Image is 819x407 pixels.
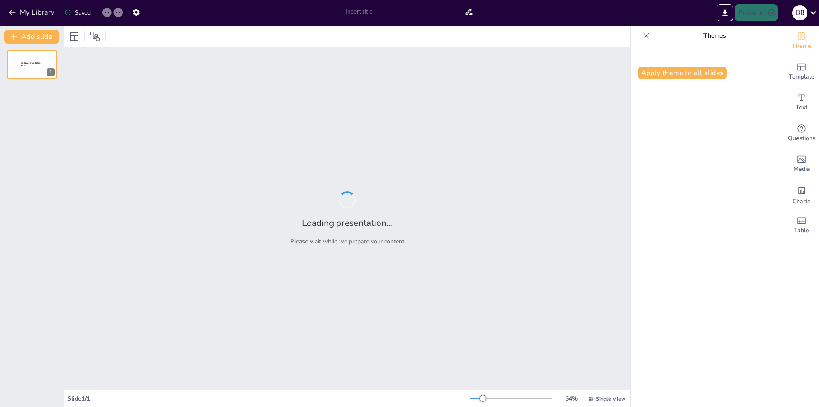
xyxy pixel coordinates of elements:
div: Slide 1 / 1 [67,395,470,403]
div: Layout [67,29,81,43]
p: Themes [653,26,776,46]
div: Change the overall theme [784,26,819,56]
div: Add ready made slides [784,56,819,87]
span: Position [90,31,100,41]
button: Apply theme to all slides [638,67,727,79]
div: Add text boxes [784,87,819,118]
div: b b [792,5,807,20]
span: Media [793,164,810,174]
div: Add images, graphics, shapes or video [784,149,819,179]
button: b b [792,4,807,21]
div: Add charts and graphs [784,179,819,210]
div: Saved [64,9,91,17]
button: Add slide [4,30,59,44]
div: Get real-time input from your audience [784,118,819,149]
span: Questions [788,134,816,143]
span: Charts [793,197,810,206]
div: 1 [47,68,55,76]
span: Template [789,72,815,82]
div: 54 % [561,395,581,403]
button: Present [735,4,778,21]
span: Single View [596,395,625,402]
button: Export to PowerPoint [717,4,733,21]
button: My Library [6,6,58,19]
div: 1 [7,50,57,79]
span: Theme [792,41,811,51]
span: Table [794,226,809,235]
span: Text [796,103,807,112]
h2: Loading presentation... [302,217,393,229]
input: Insert title [346,6,465,18]
span: Sendsteps presentation editor [21,62,40,67]
div: Add a table [784,210,819,241]
p: Please wait while we prepare your content [290,237,404,246]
